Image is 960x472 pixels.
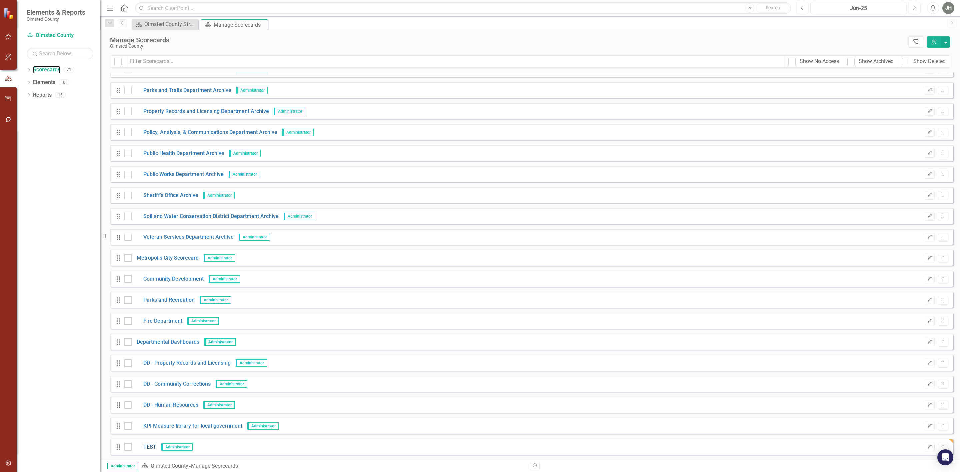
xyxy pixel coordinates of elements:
div: 0 [59,80,69,85]
span: Administrator [187,317,219,325]
div: Jun-25 [813,4,904,12]
div: Open Intercom Messenger [937,449,953,465]
a: Olmsted County [151,463,188,469]
input: Search ClearPoint... [135,2,791,14]
span: Administrator [239,234,270,241]
span: Administrator [236,87,268,94]
a: DD - Human Resources [132,401,198,409]
button: Jun-25 [810,2,906,14]
a: Policy, Analysis, & Communications Department Archive [132,129,277,136]
a: Scorecards [33,66,60,74]
span: Administrator [216,380,247,388]
span: Administrator [284,213,315,220]
a: Public Health Department Archive [132,150,224,157]
span: Administrator [247,422,279,430]
span: Administrator [204,254,235,262]
a: DD - Community Corrections [132,380,211,388]
span: Administrator [204,338,236,346]
a: Reports [33,91,52,99]
div: » Manage Scorecards [141,462,525,470]
div: Show Archived [859,58,894,65]
a: Parks and Recreation [132,296,195,304]
a: Olmsted County Strategic Plan [133,20,197,28]
div: Show Deleted [913,58,946,65]
span: Administrator [203,401,235,409]
span: Administrator [203,192,235,199]
a: Parks and Trails Department Archive [132,87,231,94]
span: Administrator [200,296,231,304]
span: Administrator [229,171,260,178]
a: Soil and Water Conservation District Department Archive [132,213,279,220]
small: Olmsted County [27,16,85,22]
span: Administrator [282,129,314,136]
div: Olmsted County Strategic Plan [144,20,197,28]
a: Veteran Services Department Archive [132,234,234,241]
a: DD - Property Records and Licensing [132,359,231,367]
div: 71 [64,67,74,73]
div: 16 [55,92,66,98]
span: Search [766,5,780,10]
a: Public Works Department Archive [132,171,224,178]
a: Departmental Dashboards [132,338,199,346]
img: ClearPoint Strategy [3,8,15,19]
span: Administrator [236,359,267,367]
span: Administrator [161,443,193,451]
a: KPI Measure library for local government [132,422,242,430]
span: Elements & Reports [27,8,85,16]
input: Filter Scorecards... [126,55,784,68]
input: Search Below... [27,48,93,59]
span: Administrator [274,108,305,115]
span: Administrator [209,275,240,283]
a: Metropolis City Scorecard [132,254,199,262]
span: Administrator [229,150,261,157]
div: Manage Scorecards [110,36,905,44]
a: TEST [132,443,156,451]
div: Manage Scorecards [214,21,266,29]
button: JH [942,2,954,14]
a: Sheriff's Office Archive [132,192,198,199]
span: Administrator [107,463,138,469]
a: Olmsted County [27,32,93,39]
a: Fire Department [132,317,182,325]
a: Property Records and Licensing Department Archive [132,108,269,115]
div: Olmsted County [110,44,905,49]
a: Community Development [132,275,204,283]
button: Search [756,3,789,13]
div: Show No Access [800,58,839,65]
a: Elements [33,79,55,86]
